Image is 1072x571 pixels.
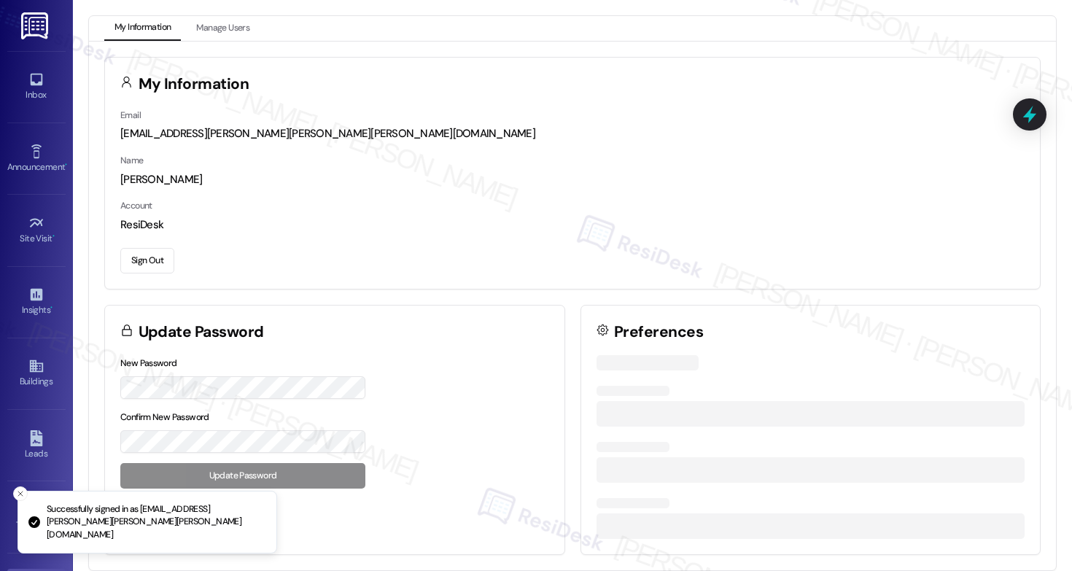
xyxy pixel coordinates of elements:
[120,357,177,369] label: New Password
[120,200,152,211] label: Account
[139,77,249,92] h3: My Information
[7,426,66,465] a: Leads
[7,354,66,393] a: Buildings
[139,325,264,340] h3: Update Password
[50,303,53,313] span: •
[614,325,703,340] h3: Preferences
[53,231,55,241] span: •
[186,16,260,41] button: Manage Users
[47,503,265,542] p: Successfully signed in as [EMAIL_ADDRESS][PERSON_NAME][PERSON_NAME][PERSON_NAME][DOMAIN_NAME]
[120,109,141,121] label: Email
[7,211,66,250] a: Site Visit •
[120,155,144,166] label: Name
[120,126,1025,141] div: [EMAIL_ADDRESS][PERSON_NAME][PERSON_NAME][PERSON_NAME][DOMAIN_NAME]
[120,217,1025,233] div: ResiDesk
[120,411,209,423] label: Confirm New Password
[7,67,66,106] a: Inbox
[65,160,67,170] span: •
[104,16,181,41] button: My Information
[7,497,66,537] a: Templates •
[120,248,174,273] button: Sign Out
[120,172,1025,187] div: [PERSON_NAME]
[21,12,51,39] img: ResiDesk Logo
[13,486,28,501] button: Close toast
[7,282,66,322] a: Insights •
